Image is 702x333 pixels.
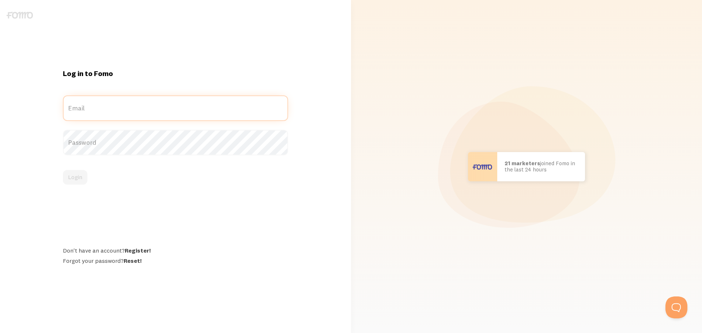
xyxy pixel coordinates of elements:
[468,152,497,181] img: User avatar
[505,160,540,167] b: 21 marketers
[63,257,288,264] div: Forgot your password?
[505,160,578,173] p: joined Fomo in the last 24 hours
[63,247,288,254] div: Don't have an account?
[63,95,288,121] label: Email
[63,69,288,78] h1: Log in to Fomo
[665,296,687,318] iframe: Help Scout Beacon - Open
[7,12,33,19] img: fomo-logo-gray-b99e0e8ada9f9040e2984d0d95b3b12da0074ffd48d1e5cb62ac37fc77b0b268.svg
[63,130,288,155] label: Password
[125,247,151,254] a: Register!
[124,257,141,264] a: Reset!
